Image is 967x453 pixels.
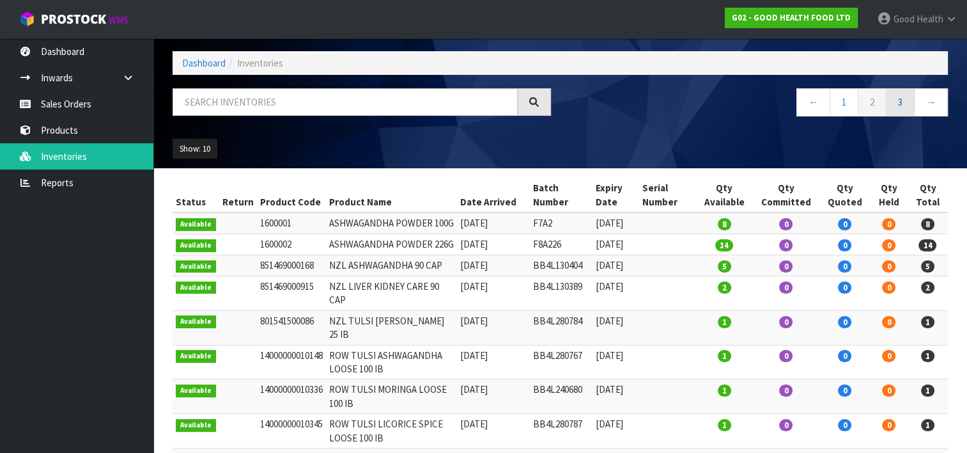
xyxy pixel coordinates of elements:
td: ASHWAGANDHA POWDER 100G [326,212,457,234]
span: 5 [921,260,934,273]
td: [DATE] [457,255,530,276]
th: Qty Total [908,178,948,212]
span: 0 [882,218,895,230]
span: 0 [882,419,895,431]
td: [DATE] [457,345,530,379]
td: BB4L280784 [530,310,593,345]
td: ROW TULSI LICORICE SPICE LOOSE 100 IB [326,414,457,449]
td: 1600002 [257,234,326,255]
span: [DATE] [596,349,623,362]
img: cube-alt.png [19,11,35,27]
td: BB4L130404 [530,255,593,276]
th: Qty Available [696,178,753,212]
th: Serial Number [639,178,696,212]
th: Expiry Date [592,178,639,212]
span: 14 [715,239,733,251]
td: [DATE] [457,276,530,310]
td: 851469000915 [257,276,326,310]
span: 1 [718,316,731,328]
td: [DATE] [457,379,530,414]
th: Date Arrived [457,178,530,212]
small: WMS [109,14,128,26]
span: 1 [921,419,934,431]
strong: G02 - GOOD HEALTH FOOD LTD [732,12,851,23]
span: [DATE] [596,418,623,430]
span: 0 [882,239,895,251]
td: F8A226 [530,234,593,255]
span: [DATE] [596,280,623,292]
td: F7A2 [530,212,593,234]
a: 2 [858,88,886,116]
td: NZL TULSI [PERSON_NAME] 25 IB [326,310,457,345]
span: 1 [921,350,934,362]
span: 1 [718,419,731,431]
span: Available [176,218,216,231]
span: Available [176,260,216,273]
th: Status [173,178,219,212]
span: 0 [838,350,851,362]
span: 0 [838,260,851,273]
span: [DATE] [596,238,623,250]
span: Available [176,282,216,294]
span: Available [176,315,216,328]
span: 1 [718,385,731,397]
td: ROW TULSI ASHWAGANDHA LOOSE 100 IB [326,345,457,379]
span: 0 [779,385,793,397]
span: 5 [718,260,731,273]
td: NZL LIVER KIDNEY CARE 90 CAP [326,276,457,310]
td: BB4L130389 [530,276,593,310]
span: 0 [838,239,851,251]
th: Qty Committed [753,178,819,212]
a: ← [796,88,830,116]
td: BB4L280787 [530,414,593,449]
span: 8 [921,218,934,230]
td: ASHWAGANDHA POWDER 226G [326,234,457,255]
span: 1 [921,316,934,328]
span: 8 [718,218,731,230]
span: Available [176,350,216,363]
td: 14000000010336 [257,379,326,414]
nav: Page navigation [570,88,948,120]
span: [DATE] [596,217,623,229]
span: 2 [718,282,731,294]
a: Dashboard [182,57,226,69]
input: Search inventories [173,88,518,116]
button: Show: 10 [173,139,217,159]
td: 801541500086 [257,310,326,345]
span: 0 [779,239,793,251]
td: [DATE] [457,212,530,234]
span: Inventories [237,57,283,69]
td: BB4L240680 [530,379,593,414]
th: Batch Number [530,178,593,212]
span: 0 [838,419,851,431]
td: [DATE] [457,234,530,255]
th: Product Code [257,178,326,212]
span: [DATE] [596,315,623,327]
span: 0 [882,316,895,328]
td: 1600001 [257,212,326,234]
span: 0 [779,282,793,294]
span: 1 [921,385,934,397]
span: Good [894,13,915,25]
th: Qty Quoted [819,178,870,212]
span: 1 [718,350,731,362]
td: 851469000168 [257,255,326,276]
td: ROW TULSI MORINGA LOOSE 100 IB [326,379,457,414]
td: 14000000010148 [257,345,326,379]
span: ProStock [41,11,106,28]
th: Product Name [326,178,457,212]
th: Qty Held [870,178,908,212]
span: 0 [779,316,793,328]
span: 2 [921,282,934,294]
span: 0 [838,282,851,294]
td: 14000000010345 [257,414,326,449]
span: Available [176,385,216,397]
a: → [914,88,948,116]
span: Available [176,419,216,432]
span: 0 [838,385,851,397]
span: 0 [882,260,895,273]
span: 0 [882,350,895,362]
span: 0 [838,218,851,230]
td: [DATE] [457,310,530,345]
td: [DATE] [457,414,530,449]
